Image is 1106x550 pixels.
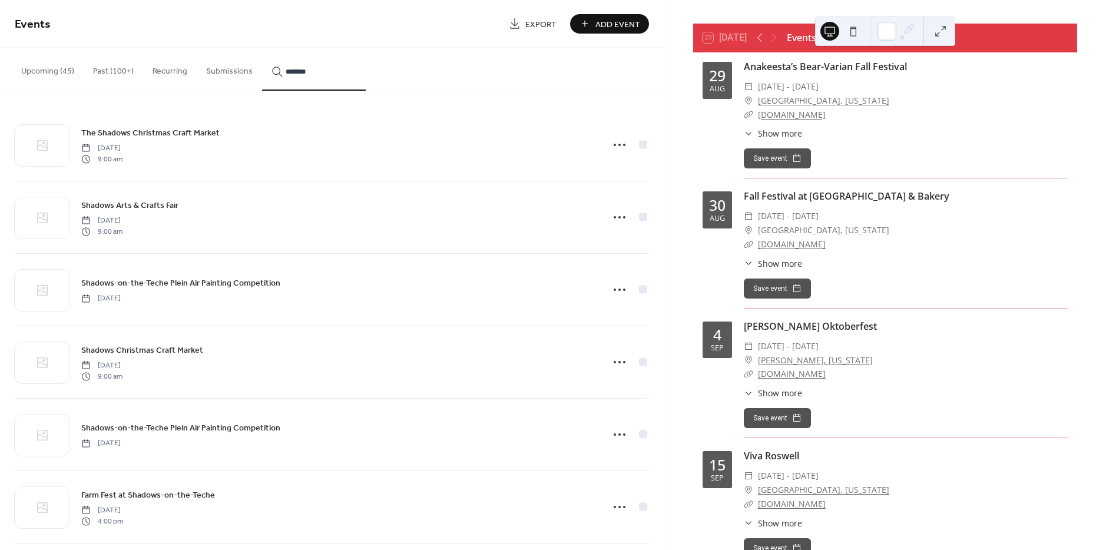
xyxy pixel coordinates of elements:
span: [DATE] [81,143,122,154]
div: 29 [709,68,726,83]
a: Shadows-on-the-Teche Plein Air Painting Competition [81,421,280,435]
span: Events [15,13,51,36]
div: Events [787,31,816,45]
div: Sep [711,344,724,352]
a: [GEOGRAPHIC_DATA], [US_STATE] [758,483,889,497]
button: Save event [744,408,811,428]
span: [DATE] [81,216,122,226]
a: Shadows-on-the-Teche Plein Air Painting Competition [81,276,280,290]
span: The Shadows Christmas Craft Market [81,127,220,140]
div: ​ [744,127,753,140]
a: Shadows Arts & Crafts Fair [81,198,178,212]
div: ​ [744,237,753,251]
div: Aug [710,85,725,93]
span: [DATE] [81,438,121,449]
span: [DATE] [81,360,122,371]
span: Shadows Arts & Crafts Fair [81,200,178,212]
div: ​ [744,108,753,122]
a: Shadows Christmas Craft Market [81,343,203,357]
a: [DOMAIN_NAME] [758,109,826,120]
a: Export [500,14,565,34]
span: Farm Fest at Shadows-on-the-Teche [81,489,215,502]
div: Sep [711,475,724,482]
div: ​ [744,483,753,497]
span: [DATE] [81,505,123,516]
span: Show more [758,257,802,270]
span: [DATE] - [DATE] [758,339,819,353]
span: [DATE] - [DATE] [758,469,819,483]
div: ​ [744,209,753,223]
span: [DATE] [81,293,121,304]
span: 9:00 am [81,371,122,382]
span: Show more [758,517,802,529]
div: ​ [744,497,753,511]
span: Show more [758,387,802,399]
span: Export [525,18,557,31]
button: Upcoming (45) [12,48,84,90]
button: Submissions [197,48,262,90]
a: [PERSON_NAME], [US_STATE] [758,353,873,367]
div: ​ [744,257,753,270]
div: ​ [744,353,753,367]
span: Show more [758,127,802,140]
a: Fall Festival at [GEOGRAPHIC_DATA] & Bakery [744,190,949,203]
div: ​ [744,339,753,353]
button: ​Show more [744,517,802,529]
button: Save event [744,148,811,168]
span: Shadows Christmas Craft Market [81,344,203,357]
span: [GEOGRAPHIC_DATA], [US_STATE] [758,223,889,237]
a: [DOMAIN_NAME] [758,498,826,509]
div: ​ [744,469,753,483]
div: ​ [744,94,753,108]
a: [PERSON_NAME] Oktoberfest [744,320,877,333]
span: 4:00 pm [81,516,123,526]
a: [DOMAIN_NAME] [758,238,826,250]
a: The Shadows Christmas Craft Market [81,126,220,140]
div: 30 [709,198,726,213]
a: [GEOGRAPHIC_DATA], [US_STATE] [758,94,889,108]
span: [DATE] - [DATE] [758,209,819,223]
button: Past (100+) [84,48,143,90]
span: 9:00 am [81,226,122,237]
a: Anakeesta’s Bear-Varian Fall Festival [744,60,907,73]
div: Aug [710,215,725,223]
div: ​ [744,387,753,399]
a: [DOMAIN_NAME] [758,368,826,379]
button: ​Show more [744,257,802,270]
button: Recurring [143,48,197,90]
div: 15 [709,458,726,472]
span: Add Event [595,18,640,31]
div: ​ [744,367,753,381]
button: Save event [744,279,811,299]
span: Shadows-on-the-Teche Plein Air Painting Competition [81,277,280,290]
span: 9:00 am [81,154,122,164]
a: Viva Roswell [744,449,799,462]
div: ​ [744,223,753,237]
div: ​ [744,79,753,94]
span: [DATE] - [DATE] [758,79,819,94]
a: Farm Fest at Shadows-on-the-Teche [81,488,215,502]
button: ​Show more [744,387,802,399]
div: 4 [713,327,721,342]
div: ​ [744,517,753,529]
span: Shadows-on-the-Teche Plein Air Painting Competition [81,422,280,435]
button: Add Event [570,14,649,34]
button: ​Show more [744,127,802,140]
